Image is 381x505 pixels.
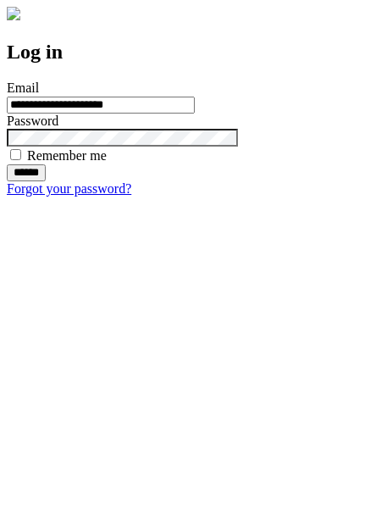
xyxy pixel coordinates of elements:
label: Email [7,80,39,95]
label: Password [7,114,58,128]
a: Forgot your password? [7,181,131,196]
label: Remember me [27,148,107,163]
h2: Log in [7,41,374,64]
img: logo-4e3dc11c47720685a147b03b5a06dd966a58ff35d612b21f08c02c0306f2b779.png [7,7,20,20]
